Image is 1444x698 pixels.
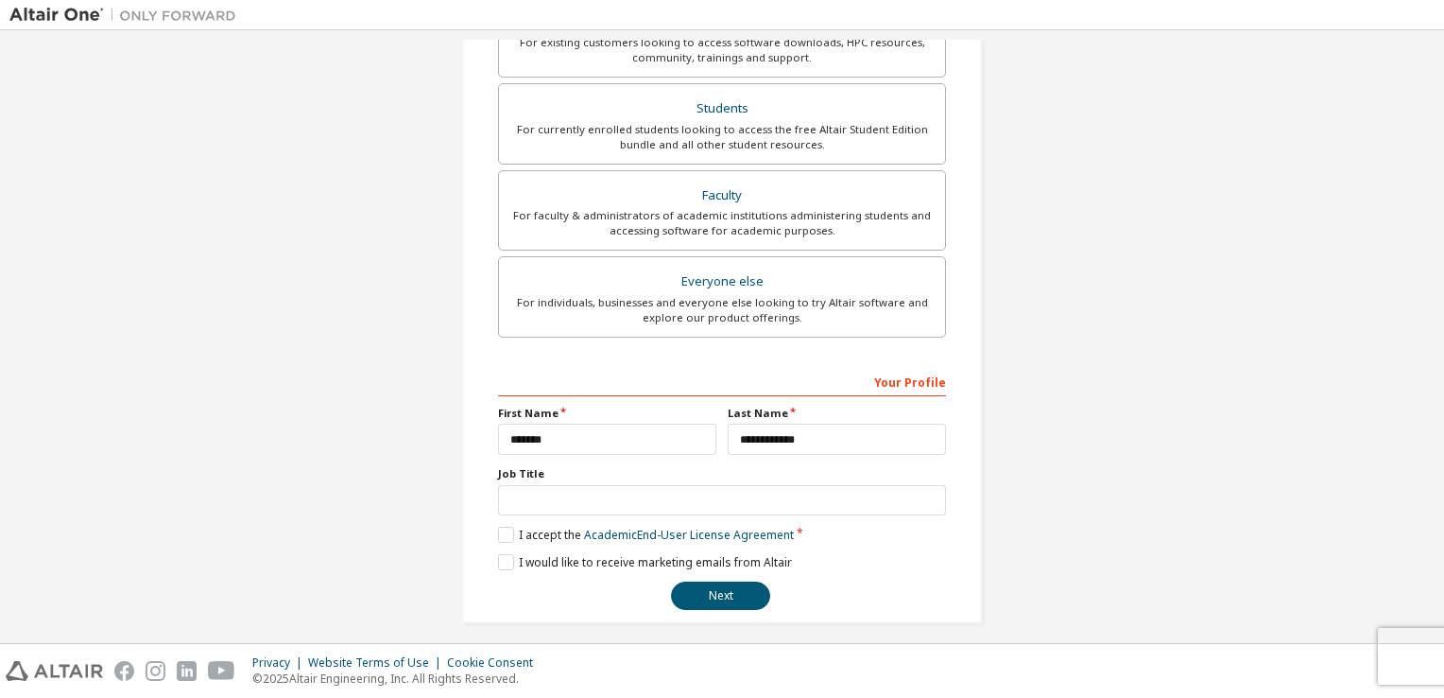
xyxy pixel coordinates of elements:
img: altair_logo.svg [6,661,103,681]
div: For currently enrolled students looking to access the free Altair Student Edition bundle and all ... [510,122,934,152]
div: Privacy [252,655,308,671]
label: I would like to receive marketing emails from Altair [498,554,792,570]
label: Last Name [728,406,946,421]
div: Students [510,96,934,122]
div: Everyone else [510,269,934,295]
div: Faculty [510,183,934,209]
img: instagram.svg [146,661,165,681]
label: Job Title [498,466,946,481]
img: linkedin.svg [177,661,197,681]
label: First Name [498,406,716,421]
label: I accept the [498,527,794,543]
div: Cookie Consent [447,655,544,671]
div: For existing customers looking to access software downloads, HPC resources, community, trainings ... [510,35,934,65]
div: Website Terms of Use [308,655,447,671]
img: facebook.svg [114,661,134,681]
div: For faculty & administrators of academic institutions administering students and accessing softwa... [510,208,934,238]
button: Next [671,582,770,610]
div: For individuals, businesses and everyone else looking to try Altair software and explore our prod... [510,295,934,325]
div: Your Profile [498,366,946,396]
a: Academic End-User License Agreement [584,527,794,543]
p: © 2025 Altair Engineering, Inc. All Rights Reserved. [252,671,544,687]
img: Altair One [9,6,246,25]
img: youtube.svg [208,661,235,681]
